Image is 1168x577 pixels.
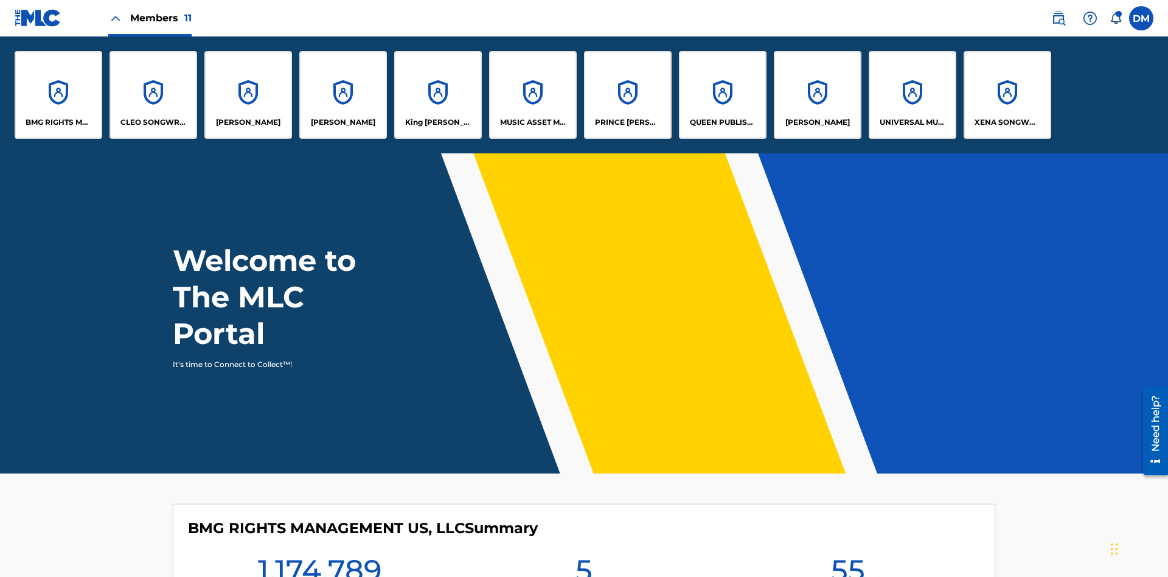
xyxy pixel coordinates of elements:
p: MUSIC ASSET MANAGEMENT (MAM) [500,117,566,128]
div: Help [1078,6,1102,30]
p: PRINCE MCTESTERSON [595,117,661,128]
div: User Menu [1129,6,1153,30]
a: Accounts[PERSON_NAME] [774,51,861,139]
img: MLC Logo [15,9,61,27]
p: ELVIS COSTELLO [216,117,280,128]
p: It's time to Connect to Collect™! [173,359,384,370]
p: King McTesterson [405,117,471,128]
a: AccountsXENA SONGWRITER [964,51,1051,139]
span: 11 [184,12,192,24]
a: AccountsQUEEN PUBLISHA [679,51,766,139]
a: AccountsMUSIC ASSET MANAGEMENT (MAM) [489,51,577,139]
p: QUEEN PUBLISHA [690,117,756,128]
img: Close [108,11,123,26]
a: AccountsUNIVERSAL MUSIC PUB GROUP [869,51,956,139]
p: RONALD MCTESTERSON [785,117,850,128]
a: AccountsKing [PERSON_NAME] [394,51,482,139]
a: Accounts[PERSON_NAME] [299,51,387,139]
h4: BMG RIGHTS MANAGEMENT US, LLC [188,519,538,537]
img: search [1051,11,1066,26]
iframe: Chat Widget [1107,519,1168,577]
p: CLEO SONGWRITER [120,117,187,128]
a: Accounts[PERSON_NAME] [204,51,292,139]
p: EYAMA MCSINGER [311,117,375,128]
div: Drag [1111,531,1118,567]
a: Public Search [1046,6,1071,30]
img: help [1083,11,1097,26]
span: Members [130,11,192,25]
a: AccountsPRINCE [PERSON_NAME] [584,51,672,139]
h1: Welcome to The MLC Portal [173,242,400,352]
iframe: Resource Center [1134,382,1168,481]
p: XENA SONGWRITER [975,117,1041,128]
div: Notifications [1110,12,1122,24]
a: AccountsBMG RIGHTS MANAGEMENT US, LLC [15,51,102,139]
a: AccountsCLEO SONGWRITER [109,51,197,139]
p: UNIVERSAL MUSIC PUB GROUP [880,117,946,128]
p: BMG RIGHTS MANAGEMENT US, LLC [26,117,92,128]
